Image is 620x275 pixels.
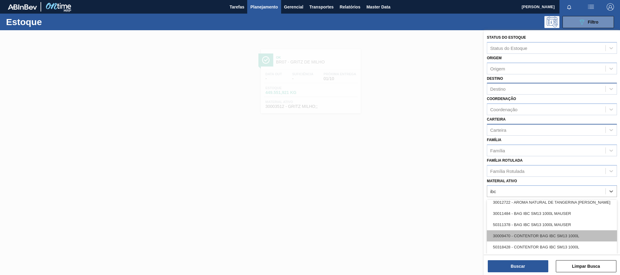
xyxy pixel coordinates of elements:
[587,3,595,11] img: userActions
[487,76,503,81] label: Destino
[588,20,599,24] span: Filtro
[487,197,617,208] div: 30012722 - AROMA NATURAL DE TANGERINA [PERSON_NAME]
[487,97,516,101] label: Coordenação
[309,3,333,11] span: Transportes
[487,35,526,40] label: Status do Estoque
[607,3,614,11] img: Logout
[8,4,37,10] img: TNhmsLtSVTkK8tSr43FrP2fwEKptu5GPRR3wAAAABJRU5ErkJggg==
[490,168,524,173] div: Família Rotulada
[284,3,303,11] span: Gerencial
[487,158,523,163] label: Família Rotulada
[563,16,614,28] button: Filtro
[487,179,517,183] label: Material ativo
[230,3,244,11] span: Tarefas
[487,208,617,219] div: 30011484 - BAG IBC SM13 1000L MAUSER
[490,66,505,71] div: Origem
[490,86,506,92] div: Destino
[490,107,517,112] div: Coordenação
[340,3,360,11] span: Relatórios
[490,148,505,153] div: Família
[559,3,579,11] button: Notificações
[487,138,501,142] label: Família
[487,56,502,60] label: Origem
[487,219,617,230] div: 50311378 - BAG IBC SM13 1000L MAUSER
[366,3,390,11] span: Master Data
[487,230,617,241] div: 30009470 - CONTENTOR BAG IBC SM13 1000L
[490,45,527,50] div: Status do Estoque
[487,241,617,253] div: 50318428 - CONTENTOR BAG IBC SM13 1000L
[487,253,617,264] div: 50009610 - CORANTE CARAMELO PARA BLACK IBC CORANTE
[6,18,97,25] h1: Estoque
[544,16,559,28] div: Pogramando: nenhum usuário selecionado
[487,117,506,121] label: Carteira
[490,127,506,132] div: Carteira
[250,3,278,11] span: Planejamento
